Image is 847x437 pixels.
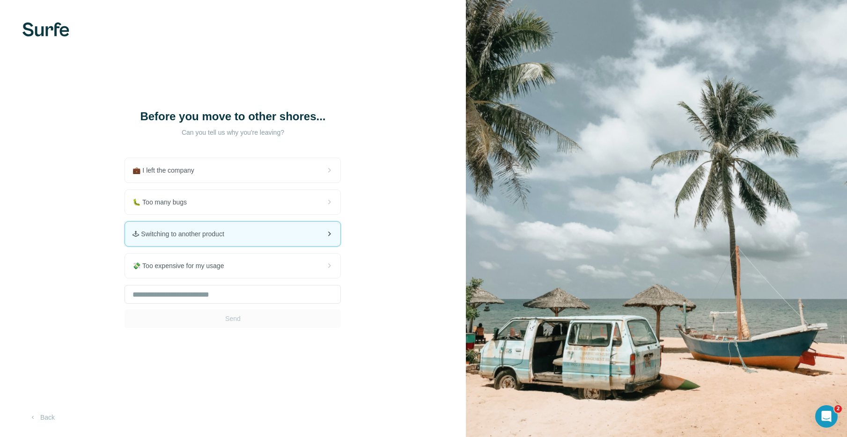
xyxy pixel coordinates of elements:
[139,128,326,137] p: Can you tell us why you're leaving?
[139,109,326,124] h1: Before you move to other shores...
[815,405,838,428] iframe: Intercom live chat
[133,261,231,270] span: 💸 Too expensive for my usage
[133,197,194,207] span: 🐛 Too many bugs
[834,405,842,413] span: 2
[133,166,201,175] span: 💼 I left the company
[22,409,61,426] button: Back
[22,22,69,36] img: Surfe's logo
[133,229,231,239] span: 🕹 Switching to another product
